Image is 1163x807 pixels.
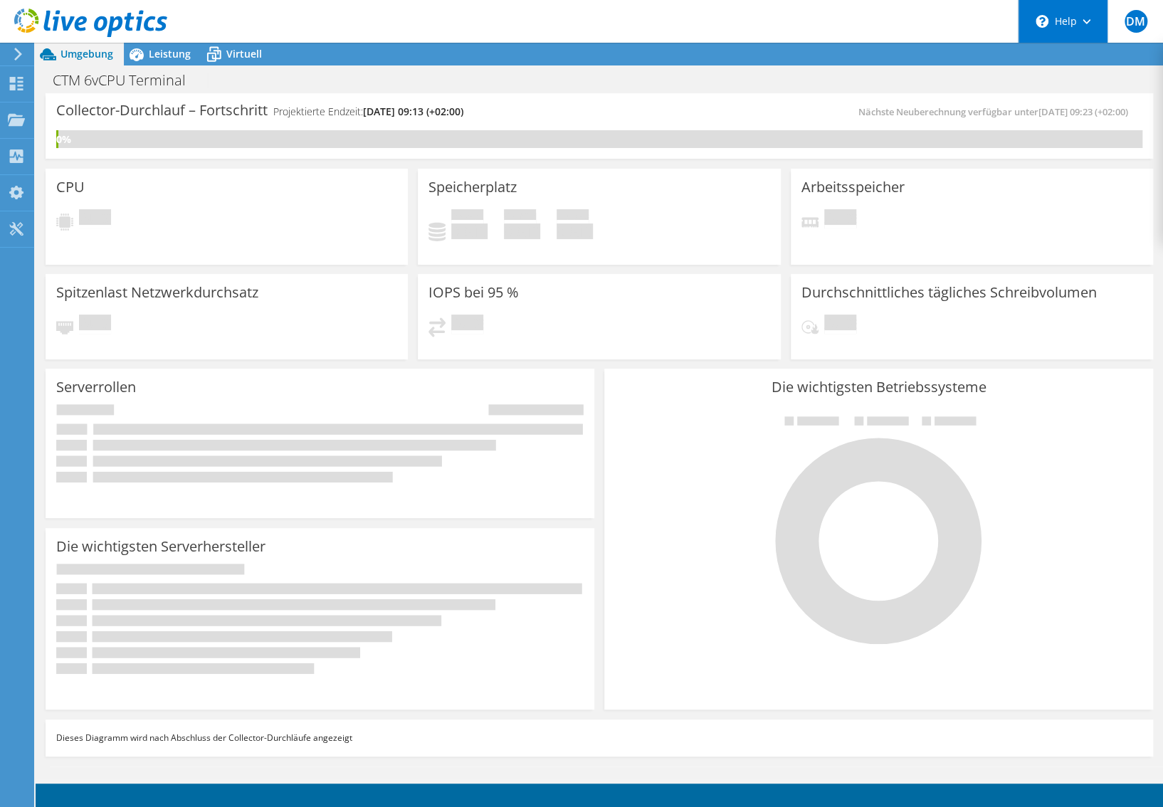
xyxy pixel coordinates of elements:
[557,223,593,239] h4: 0 GiB
[273,104,463,120] h4: Projektierte Endzeit:
[801,179,905,195] h3: Arbeitsspeicher
[824,315,856,334] span: Ausstehend
[615,379,1142,395] h3: Die wichtigsten Betriebssysteme
[824,209,856,228] span: Ausstehend
[858,105,1135,118] span: Nächste Neuberechnung verfügbar unter
[451,315,483,334] span: Ausstehend
[1036,15,1048,28] svg: \n
[363,105,463,118] span: [DATE] 09:13 (+02:00)
[56,132,58,147] div: 0%
[79,209,111,228] span: Ausstehend
[557,209,589,223] span: Insgesamt
[1038,105,1128,118] span: [DATE] 09:23 (+02:00)
[504,223,540,239] h4: 0 GiB
[149,47,191,60] span: Leistung
[801,285,1097,300] h3: Durchschnittliches tägliches Schreibvolumen
[504,209,536,223] span: Verfügbar
[451,223,488,239] h4: 0 GiB
[226,47,262,60] span: Virtuell
[56,539,265,554] h3: Die wichtigsten Serverhersteller
[56,179,85,195] h3: CPU
[60,47,113,60] span: Umgebung
[46,73,208,88] h1: CTM 6vCPU Terminal
[46,719,1153,756] div: Dieses Diagramm wird nach Abschluss der Collector-Durchläufe angezeigt
[428,179,517,195] h3: Speicherplatz
[79,315,111,334] span: Ausstehend
[56,285,258,300] h3: Spitzenlast Netzwerkdurchsatz
[1125,10,1147,33] span: DM
[428,285,519,300] h3: IOPS bei 95 %
[451,209,483,223] span: Belegt
[56,379,136,395] h3: Serverrollen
